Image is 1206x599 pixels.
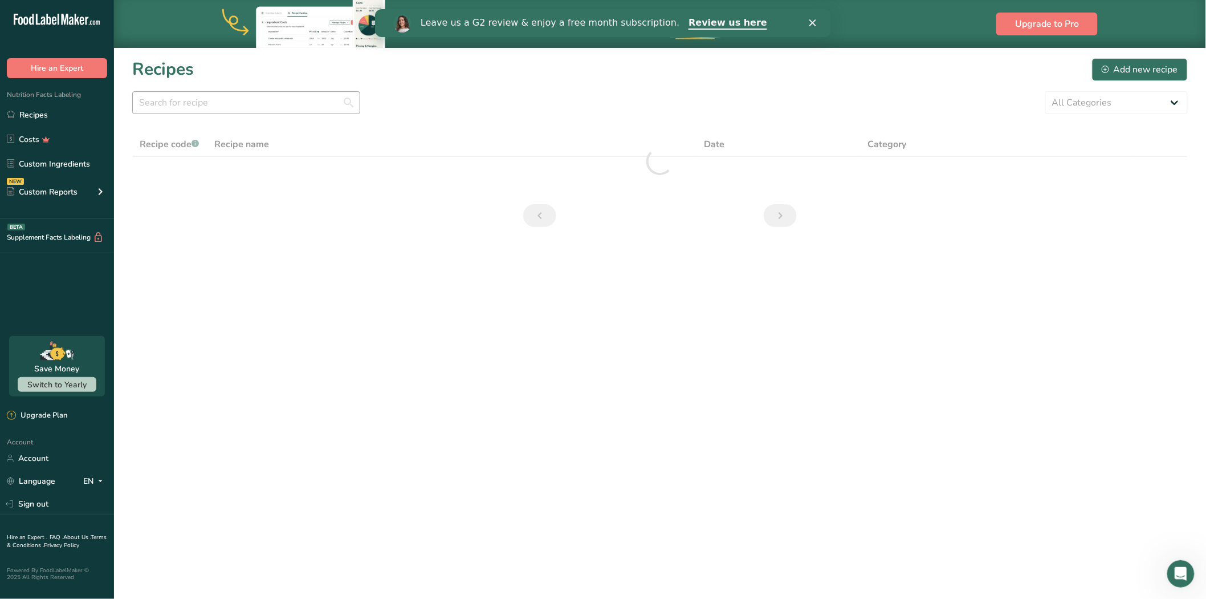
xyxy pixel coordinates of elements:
div: Powered By FoodLabelMaker © 2025 All Rights Reserved [7,567,107,581]
div: Upgrade to Pro [609,1,780,48]
a: Terms & Conditions . [7,533,107,549]
h1: Recipes [132,56,194,82]
div: EN [83,475,107,488]
div: BETA [7,224,25,230]
button: Switch to Yearly [18,377,96,392]
span: Recipe Costing [670,24,743,38]
div: NEW [7,178,24,185]
a: About Us . [63,533,91,541]
iframe: Intercom live chat [1167,560,1195,588]
a: Hire an Expert . [7,533,47,541]
div: Save Money [35,363,80,375]
div: Close [434,10,446,17]
button: Add new recipe [1092,58,1188,81]
span: Upgrade to Pro [1015,17,1079,31]
div: Upgrade Plan [7,410,67,422]
a: Next page [764,204,797,227]
a: Privacy Policy [44,541,79,549]
span: Switch to Yearly [27,379,87,390]
a: Language [7,471,55,491]
div: Custom Reports [7,186,78,198]
div: Add new recipe [1102,63,1178,76]
iframe: Intercom live chat banner [375,9,831,37]
a: Previous page [523,204,556,227]
input: Search for recipe [132,91,360,114]
a: FAQ . [50,533,63,541]
span: Try our New Feature [609,24,780,38]
button: Upgrade to Pro [996,13,1098,35]
button: Hire an Expert [7,58,107,78]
